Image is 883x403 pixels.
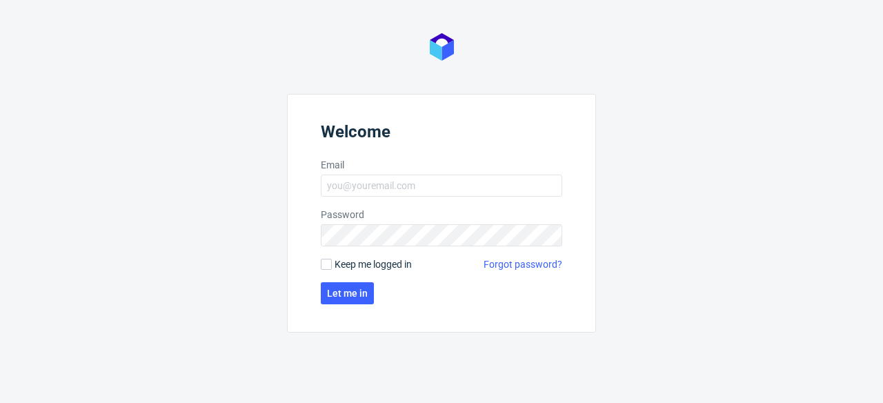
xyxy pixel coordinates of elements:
header: Welcome [321,122,562,147]
label: Password [321,208,562,222]
label: Email [321,158,562,172]
span: Let me in [327,288,368,298]
a: Forgot password? [484,257,562,271]
span: Keep me logged in [335,257,412,271]
input: you@youremail.com [321,175,562,197]
button: Let me in [321,282,374,304]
